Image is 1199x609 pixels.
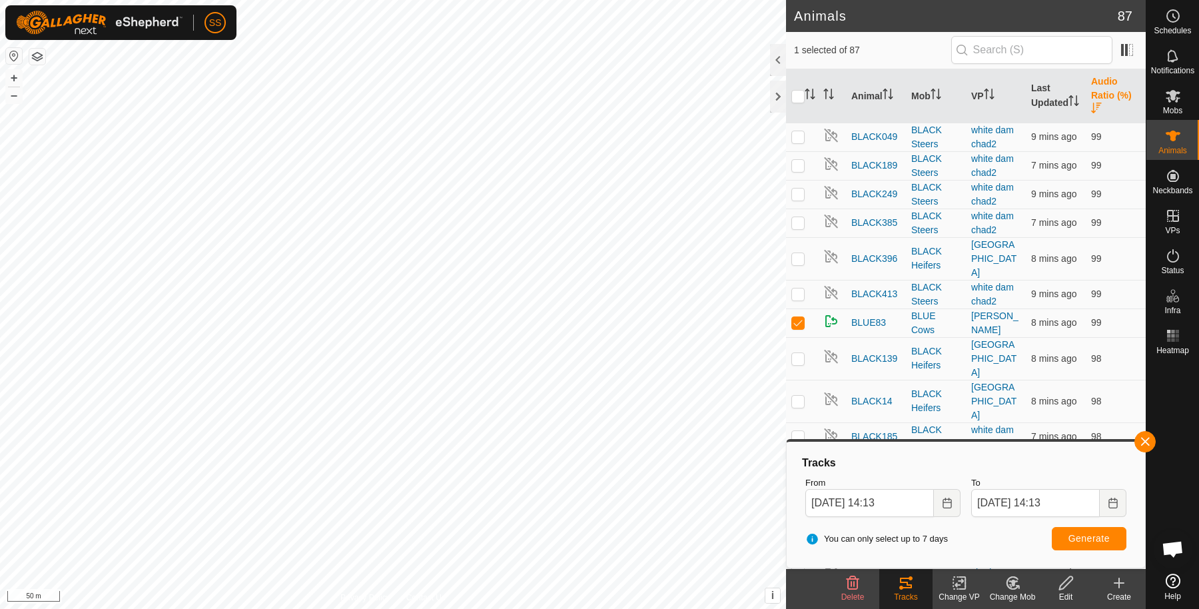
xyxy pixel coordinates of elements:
div: BLACK Steers [911,181,961,209]
span: BLACK413 [851,287,897,301]
span: Delete [841,592,865,602]
button: Choose Date [1100,489,1126,517]
a: white dam chad2 [971,282,1014,306]
span: Status [1161,267,1184,275]
span: 99 [1091,317,1102,328]
span: BLACK14 [851,394,892,408]
th: Last Updated [1026,69,1086,123]
span: 17 Sept 2025, 2:03 pm [1031,189,1076,199]
input: Search (S) [951,36,1112,64]
span: Heatmap [1156,346,1189,354]
div: Tracks [879,591,933,603]
a: Contact Us [406,592,446,604]
div: Create [1092,591,1146,603]
p-sorticon: Activate to sort [984,91,995,101]
span: Mobs [1163,107,1182,115]
span: 98 [1091,431,1102,442]
p-sorticon: Activate to sort [805,91,815,101]
span: 99 [1091,217,1102,228]
img: returning off [823,427,839,443]
span: 99 [1091,253,1102,264]
span: 17 Sept 2025, 2:05 pm [1031,160,1076,171]
img: returning off [823,249,839,265]
img: returning off [823,391,839,407]
div: BLACK Steers [911,281,961,308]
div: BLACK Heifers [911,387,961,415]
img: returning off [823,285,839,301]
div: Open chat [1153,529,1193,569]
span: 98 [1091,353,1102,364]
div: BLACK Steers [911,123,961,151]
div: Change VP [933,591,986,603]
span: BLACK185 [851,430,897,444]
span: 17 Sept 2025, 2:03 pm [1031,289,1076,299]
a: white dam chad2 [971,424,1014,449]
a: white dam chad2 [971,182,1014,207]
span: BLUE83 [851,316,886,330]
div: BLACK Heifers [911,245,961,273]
div: Edit [1039,591,1092,603]
span: BLACK139 [851,352,897,366]
img: Gallagher Logo [16,11,183,35]
img: returning off [823,156,839,172]
span: BLACK396 [851,252,897,266]
span: Infra [1164,306,1180,314]
span: BLACK249 [851,187,897,201]
div: Tracks [800,455,1132,471]
a: [PERSON_NAME] [971,310,1018,335]
span: 99 [1091,131,1102,142]
div: Change Mob [986,591,1039,603]
span: VPs [1165,227,1180,235]
span: 17 Sept 2025, 2:05 pm [1031,431,1076,442]
span: You can only select up to 7 days [805,532,948,546]
th: Mob [906,69,966,123]
button: i [765,588,780,603]
p-sorticon: Activate to sort [823,91,834,101]
a: white dam chad2 [971,125,1014,149]
p-sorticon: Activate to sort [883,91,893,101]
div: BLUE Cows [911,309,961,337]
span: 17 Sept 2025, 2:05 pm [1031,217,1076,228]
span: 87 [1118,6,1132,26]
span: SS [209,16,222,30]
img: returning off [823,185,839,201]
button: Generate [1052,527,1126,550]
span: i [771,590,774,601]
button: + [6,70,22,86]
span: BLACK385 [851,216,897,230]
th: Audio Ratio (%) [1086,69,1146,123]
span: BLACK189 [851,159,897,173]
img: returning off [823,348,839,364]
button: Map Layers [29,49,45,65]
span: BLACK049 [851,130,897,144]
span: 1 selected of 87 [794,43,951,57]
span: 17 Sept 2025, 2:03 pm [1031,131,1076,142]
span: Help [1164,592,1181,600]
span: 99 [1091,160,1102,171]
button: Reset Map [6,48,22,64]
a: [GEOGRAPHIC_DATA] [971,339,1016,378]
span: Generate [1068,533,1110,544]
span: 17 Sept 2025, 2:04 pm [1031,353,1076,364]
span: 17 Sept 2025, 2:04 pm [1031,396,1076,406]
button: – [6,87,22,103]
span: Neckbands [1152,187,1192,195]
th: Animal [846,69,906,123]
a: [GEOGRAPHIC_DATA] [971,382,1016,420]
p-sorticon: Activate to sort [1068,97,1079,108]
div: BLACK Steers [911,152,961,180]
p-sorticon: Activate to sort [931,91,941,101]
th: VP [966,69,1026,123]
img: returning off [823,127,839,143]
p-sorticon: Activate to sort [1091,105,1102,115]
span: Schedules [1154,27,1191,35]
div: BLACK Heifers [911,344,961,372]
h2: Animals [794,8,1118,24]
button: Choose Date [934,489,961,517]
div: BLACK Steers [911,209,961,237]
img: returning off [823,213,839,229]
img: returning on [823,313,839,329]
a: [GEOGRAPHIC_DATA] [971,239,1016,278]
label: To [971,476,1126,490]
label: From [805,476,961,490]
